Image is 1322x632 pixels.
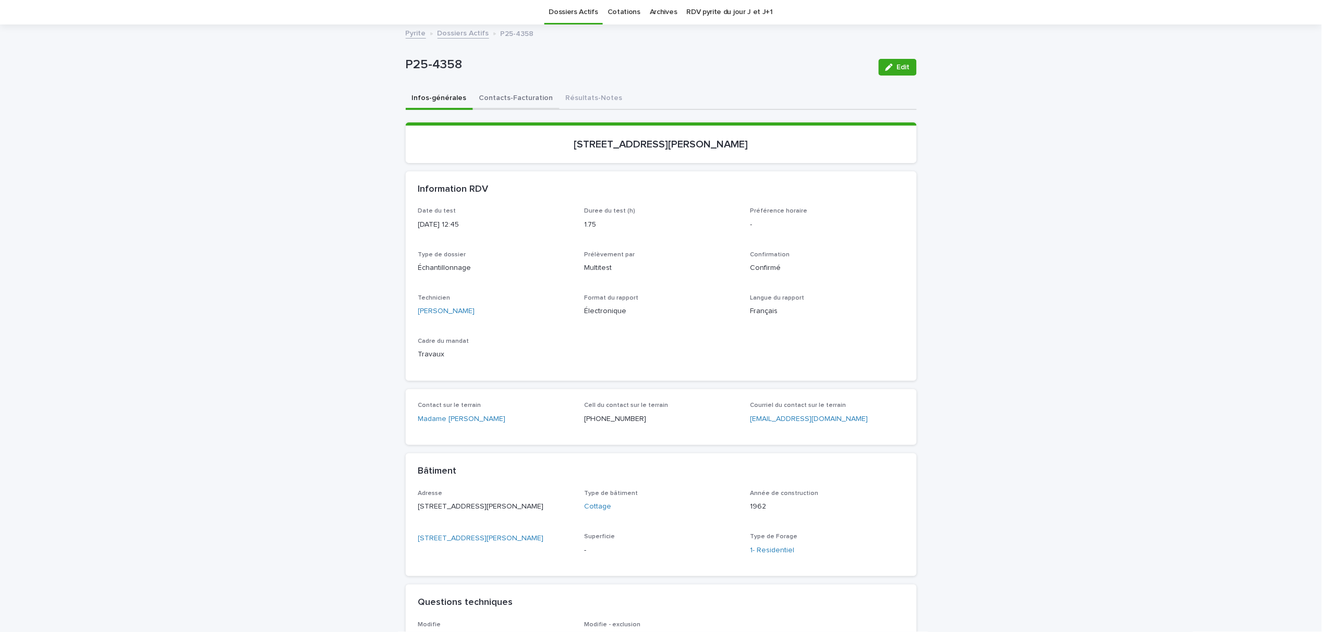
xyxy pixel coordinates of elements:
span: Format du rapport [584,295,638,301]
a: Pyrite [406,27,426,39]
span: Année de construction [750,490,819,497]
a: Madame [PERSON_NAME] [418,414,506,425]
a: Cottage [584,501,611,512]
span: Cadre du mandat [418,338,469,344]
span: Duree du test (h) [584,208,635,214]
p: 1962 [750,501,904,512]
p: P25-4358 [406,57,870,72]
p: Électronique [584,306,738,317]
p: - [750,219,904,230]
span: Contact sur le terrain [418,402,481,408]
p: [DATE] 12:45 [418,219,572,230]
p: Travaux [418,349,572,360]
span: Type de Forage [750,534,798,540]
button: Edit [879,59,917,76]
span: Modifie [418,622,441,628]
a: [EMAIL_ADDRESS][DOMAIN_NAME] [750,415,868,423]
button: Résultats-Notes [560,88,629,110]
p: Français [750,306,904,317]
a: 1- Residentiel [750,545,795,556]
span: Prélèvement par [584,252,635,258]
p: P25-4358 [501,27,534,39]
span: Préférence horaire [750,208,808,214]
span: Date du test [418,208,456,214]
a: [PERSON_NAME] [418,306,475,317]
p: [STREET_ADDRESS][PERSON_NAME] [418,501,572,512]
p: - [584,545,738,556]
p: [PHONE_NUMBER] [584,414,738,425]
h2: Questions techniques [418,597,513,609]
button: Contacts-Facturation [473,88,560,110]
span: Type de bâtiment [584,490,638,497]
a: Dossiers Actifs [438,27,489,39]
h2: Bâtiment [418,466,457,477]
p: 1.75 [584,219,738,230]
p: Confirmé [750,263,904,274]
span: Adresse [418,490,443,497]
span: Type de dossier [418,252,466,258]
span: Technicien [418,295,451,301]
span: Modifie - exclusion [584,622,640,628]
span: Edit [897,64,910,71]
span: Langue du rapport [750,295,805,301]
p: Échantillonnage [418,263,572,274]
span: Cell du contact sur le terrain [584,402,668,408]
span: Confirmation [750,252,790,258]
h2: Information RDV [418,184,489,195]
span: Courriel du contact sur le terrain [750,402,846,408]
button: Infos-générales [406,88,473,110]
p: Multitest [584,263,738,274]
p: [STREET_ADDRESS][PERSON_NAME] [418,138,904,151]
a: [STREET_ADDRESS][PERSON_NAME] [418,533,544,544]
span: Superficie [584,534,615,540]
